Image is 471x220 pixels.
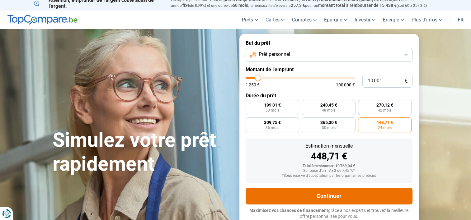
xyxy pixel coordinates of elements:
[291,3,305,8] span: 257,3 €
[246,93,412,99] label: Durée du prêt
[405,78,407,84] span: €
[376,103,393,107] span: 270,12 €
[351,11,379,29] a: Investir
[182,3,190,8] span: fixe
[288,11,320,29] a: Comptes
[233,3,248,8] span: 60 mois
[379,11,408,29] a: Énergie
[322,126,335,130] span: 30 mois
[266,108,279,112] span: 60 mois
[246,48,412,62] button: Prêt personnel
[246,208,412,220] p: grâce à nos experts et trouvez la meilleure offre personnalisée pour vous.
[318,3,397,8] span: montant total à rembourser de 15.438 €
[320,120,337,125] span: 365,30 €
[322,108,335,112] span: 48 mois
[246,40,412,46] label: But du prêt
[251,152,407,161] div: 448,71 €
[7,15,78,25] img: TopCompare
[336,83,355,87] span: 100 000 €
[454,11,467,29] a: fr
[262,11,288,29] a: Cartes
[264,103,281,107] span: 199,01 €
[320,11,351,29] a: Épargne
[251,169,407,173] div: Sur base d'un TAEG de 7,45 %*
[266,126,279,130] span: 36 mois
[264,120,281,125] span: 309,75 €
[378,126,392,130] span: 24 mois
[251,144,407,149] div: Estimation mensuelle
[53,128,232,176] h1: Simulez votre prêt rapidement
[246,188,412,204] button: Continuer
[320,103,337,107] span: 240,45 €
[408,11,446,29] a: Plus d'infos
[238,11,262,29] a: Prêts
[376,120,393,125] span: 448,71 €
[246,83,260,87] span: 1 250 €
[246,66,412,72] label: Montant de l'emprunt
[249,208,328,213] span: Maximisez vos chances de financement
[251,164,407,168] div: Total à rembourser: 10 769,04 €
[259,51,290,58] span: Prêt personnel
[251,174,407,178] div: *Sous réserve d'acceptation par les organismes prêteurs
[378,108,392,112] span: 42 mois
